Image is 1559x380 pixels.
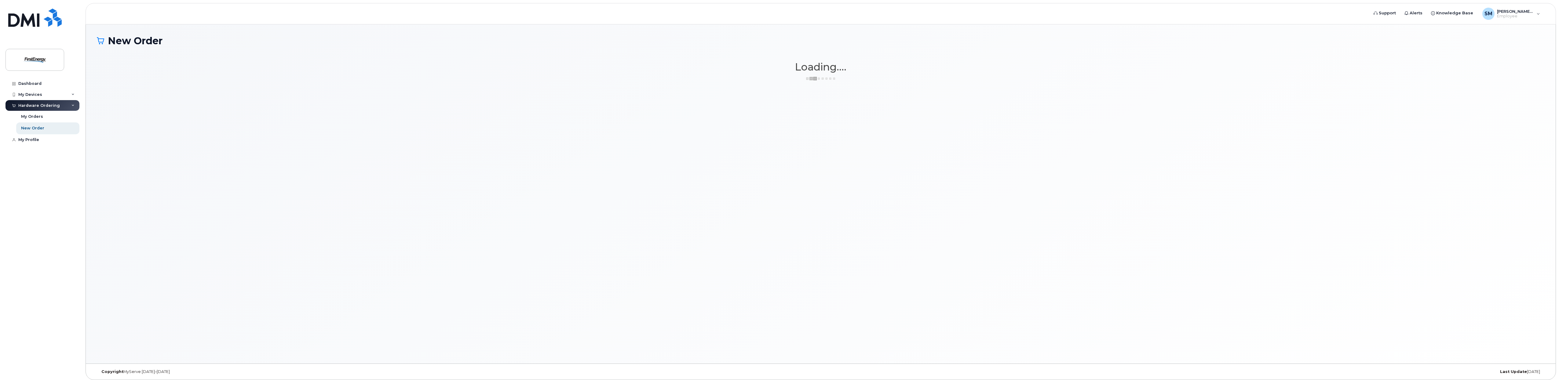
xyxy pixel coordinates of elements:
strong: Copyright [101,369,123,374]
div: [DATE] [1062,369,1545,374]
h1: New Order [97,35,1545,46]
div: MyServe [DATE]–[DATE] [97,369,579,374]
strong: Last Update [1500,369,1527,374]
h1: Loading.... [97,61,1545,72]
img: ajax-loader-3a6953c30dc77f0bf724df975f13086db4f4c1262e45940f03d1251963f1bf2e.gif [805,76,836,81]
